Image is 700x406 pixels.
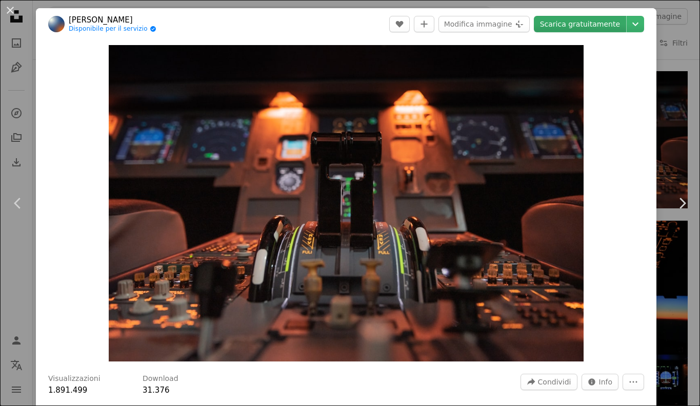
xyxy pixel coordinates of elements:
[599,374,613,390] span: Info
[582,374,619,390] button: Statistiche su questa immagine
[143,386,170,395] span: 31.376
[143,374,178,384] h3: Download
[109,45,584,361] button: Ingrandisci questa immagine
[109,45,584,361] img: Foto della messa a fuoco selettiva della leva del cambio
[664,154,700,252] a: Avanti
[69,15,156,25] a: [PERSON_NAME]
[438,16,530,32] button: Modifica immagine
[623,374,644,390] button: Altre azioni
[521,374,577,390] button: Condividi questa immagine
[69,25,156,33] a: Disponibile per il servizio
[538,374,571,390] span: Condividi
[389,16,410,32] button: Mi piace
[48,16,65,32] img: Vai al profilo di Moritz Mentges
[627,16,644,32] button: Scegli le dimensioni del download
[48,374,101,384] h3: Visualizzazioni
[48,386,87,395] span: 1.891.499
[534,16,626,32] a: Scarica gratuitamente
[414,16,434,32] button: Aggiungi alla Collezione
